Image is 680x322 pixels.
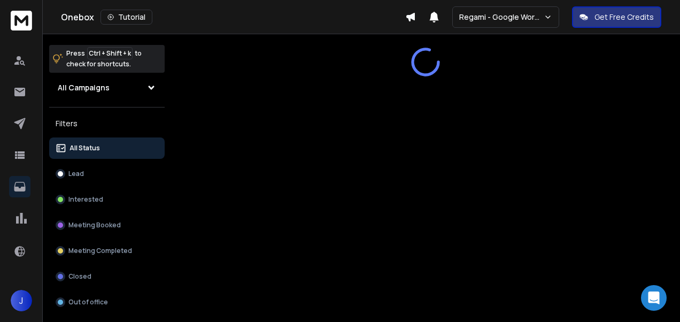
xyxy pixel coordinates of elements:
[11,290,32,311] button: J
[68,247,132,255] p: Meeting Completed
[49,292,165,313] button: Out of office
[66,48,142,70] p: Press to check for shortcuts.
[68,170,84,178] p: Lead
[49,116,165,131] h3: Filters
[49,163,165,185] button: Lead
[49,214,165,236] button: Meeting Booked
[68,272,91,281] p: Closed
[58,82,110,93] h1: All Campaigns
[101,10,152,25] button: Tutorial
[49,189,165,210] button: Interested
[49,266,165,287] button: Closed
[459,12,544,22] p: Regami - Google Workspace
[572,6,661,28] button: Get Free Credits
[49,240,165,262] button: Meeting Completed
[49,137,165,159] button: All Status
[68,221,121,229] p: Meeting Booked
[49,77,165,98] button: All Campaigns
[61,10,405,25] div: Onebox
[87,47,133,59] span: Ctrl + Shift + k
[594,12,654,22] p: Get Free Credits
[68,298,108,306] p: Out of office
[68,195,103,204] p: Interested
[641,285,667,311] div: Open Intercom Messenger
[69,144,100,152] p: All Status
